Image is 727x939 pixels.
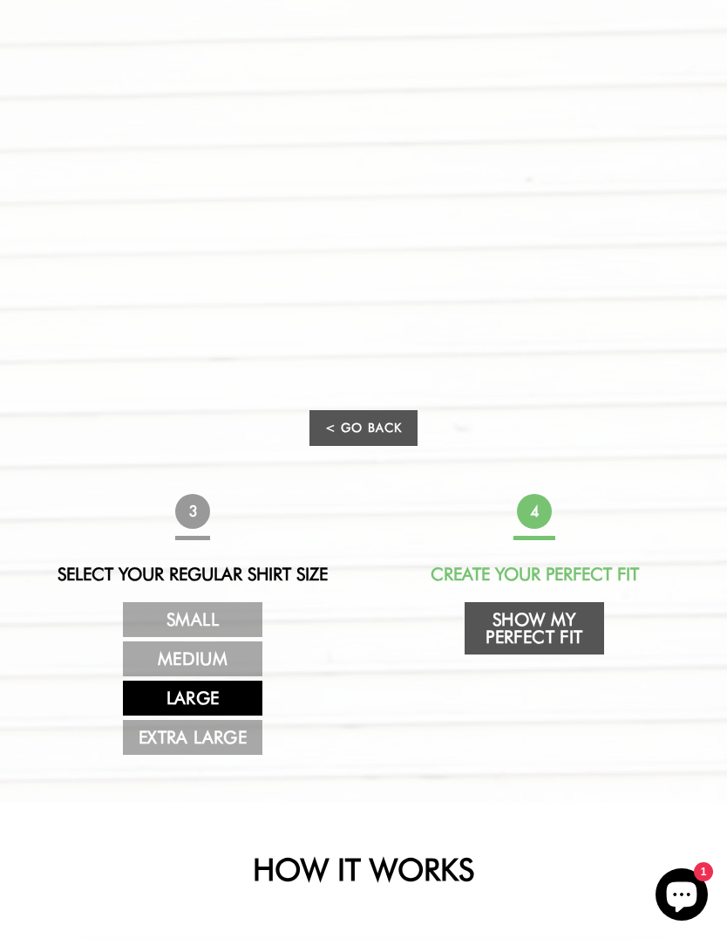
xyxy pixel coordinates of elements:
[123,602,262,637] a: Small
[465,602,604,655] a: Show My Perfect Fit
[48,851,679,888] h2: HOW IT WORKS
[363,564,705,585] h2: Create Your Perfect Fit
[22,564,363,585] h2: Select Your Regular Shirt Size
[175,494,210,529] span: 3
[309,410,418,446] a: < Go Back
[123,720,262,755] a: Extra Large
[123,681,262,716] a: Large
[517,494,552,529] span: 4
[123,641,262,676] a: Medium
[650,868,713,925] inbox-online-store-chat: Shopify online store chat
